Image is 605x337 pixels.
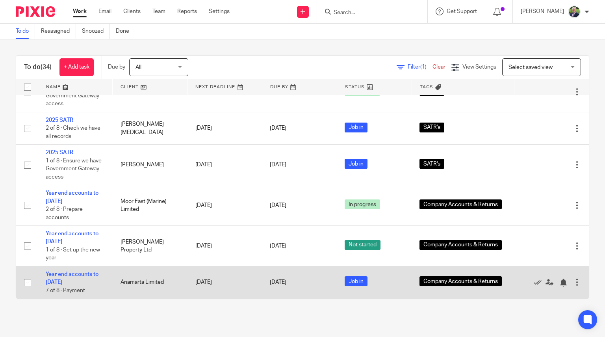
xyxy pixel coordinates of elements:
a: Reports [177,7,197,15]
td: [DATE] [187,145,262,185]
a: 2025 SATR [46,150,73,155]
a: Year end accounts to [DATE] [46,231,98,244]
a: Reassigned [41,24,76,39]
span: (1) [420,64,427,70]
span: In progress [345,199,380,209]
span: [DATE] [270,203,286,208]
span: (34) [41,64,52,70]
span: Job in [345,159,367,169]
span: 1 of 8 · Ensure we have Government Gateway access [46,158,102,180]
img: LEETAYLOR-HIGHRES-1.jpg [568,6,581,18]
span: [DATE] [270,162,286,168]
span: Company Accounts & Returns [419,199,502,209]
span: 2 of 8 · Prepare accounts [46,207,83,220]
td: Moor Fast (Marine) Limited [113,185,187,226]
p: Due by [108,63,125,71]
a: Clients [123,7,141,15]
a: Snoozed [82,24,110,39]
a: Team [152,7,165,15]
span: 2 of 8 · Check we have all records [46,125,100,139]
span: [DATE] [270,279,286,285]
td: [DATE] [187,226,262,266]
a: Work [73,7,87,15]
span: All [135,65,141,70]
a: Done [116,24,135,39]
a: Settings [209,7,230,15]
td: [PERSON_NAME] Property Ltd [113,226,187,266]
span: Not started [345,240,380,250]
span: SATR's [419,123,444,132]
a: Clear [432,64,445,70]
a: Mark as done [534,278,546,286]
span: Filter [408,64,432,70]
td: Anamarta Limited [113,266,187,298]
a: Email [98,7,111,15]
a: + Add task [59,58,94,76]
td: [PERSON_NAME][MEDICAL_DATA] [113,112,187,144]
span: Job in [345,123,367,132]
h1: To do [24,63,52,71]
span: Company Accounts & Returns [419,240,502,250]
span: SATR's [419,159,444,169]
span: Job in [345,276,367,286]
span: Select saved view [508,65,553,70]
a: Year end accounts to [DATE] [46,190,98,204]
a: Year end accounts to [DATE] [46,272,98,285]
td: [PERSON_NAME] [113,145,187,185]
span: 1 of 8 · Ensure we have Government Gateway access [46,85,102,106]
img: Pixie [16,6,55,17]
input: Search [333,9,404,17]
p: [PERSON_NAME] [521,7,564,15]
td: [DATE] [187,266,262,298]
a: To do [16,24,35,39]
span: 1 of 8 · Set up the new year [46,247,100,261]
span: Get Support [447,9,477,14]
span: 7 of 8 · Payment [46,288,85,293]
td: [DATE] [187,185,262,226]
td: [DATE] [187,112,262,144]
span: Tags [420,85,433,89]
span: [DATE] [270,243,286,249]
span: [DATE] [270,125,286,131]
span: Company Accounts & Returns [419,276,502,286]
a: 2025 SATR [46,117,73,123]
span: View Settings [462,64,496,70]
